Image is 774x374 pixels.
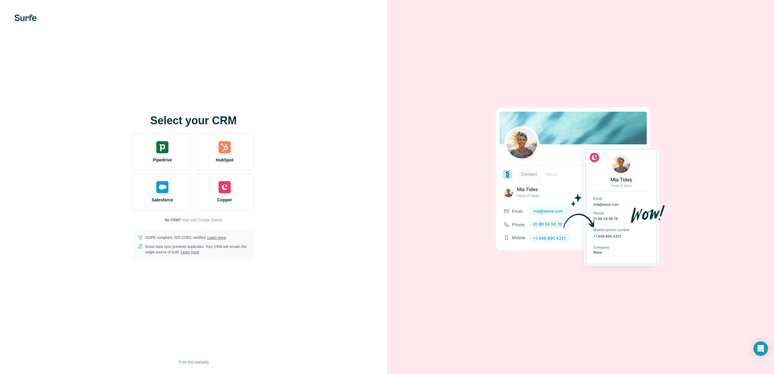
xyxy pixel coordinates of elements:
a: Learn more [207,236,226,240]
span: Pipedrive [153,157,172,163]
span: I’ll do this manually [178,359,209,365]
p: Smart data sync prevents duplicates. Your CRM will remain the single source of truth. [145,244,249,255]
img: copper's logo [219,181,231,193]
p: GDPR compliant. ISO-27001 certified. [145,235,226,240]
span: Salesforce [152,197,173,203]
img: salesforce's logo [156,181,168,193]
button: Start with Google Sheets [182,217,222,223]
div: Open Intercom Messenger [753,341,768,356]
span: Copper [217,197,232,203]
a: Learn more [181,250,199,254]
img: hubspot's logo [219,141,231,153]
p: No CRM? [165,217,181,223]
h1: Select your CRM [133,115,254,127]
img: pipedrive's logo [156,141,168,153]
img: Surfe's logo [15,15,37,21]
span: HubSpot [216,157,233,163]
button: I’ll do this manually [174,358,213,367]
img: COPPER image [496,97,665,277]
